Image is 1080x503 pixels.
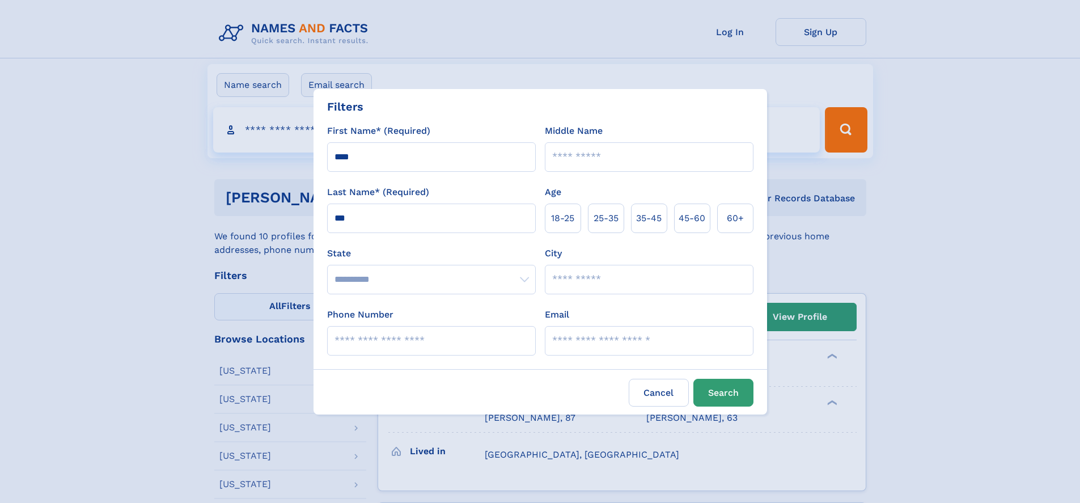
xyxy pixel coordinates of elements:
span: 18‑25 [551,212,574,225]
span: 25‑35 [594,212,619,225]
label: Phone Number [327,308,393,322]
label: Last Name* (Required) [327,185,429,199]
label: Email [545,308,569,322]
button: Search [693,379,753,407]
div: Filters [327,98,363,115]
label: State [327,247,536,260]
label: Cancel [629,379,689,407]
label: First Name* (Required) [327,124,430,138]
label: Middle Name [545,124,603,138]
span: 60+ [727,212,744,225]
span: 35‑45 [636,212,662,225]
label: Age [545,185,561,199]
label: City [545,247,562,260]
span: 45‑60 [679,212,705,225]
